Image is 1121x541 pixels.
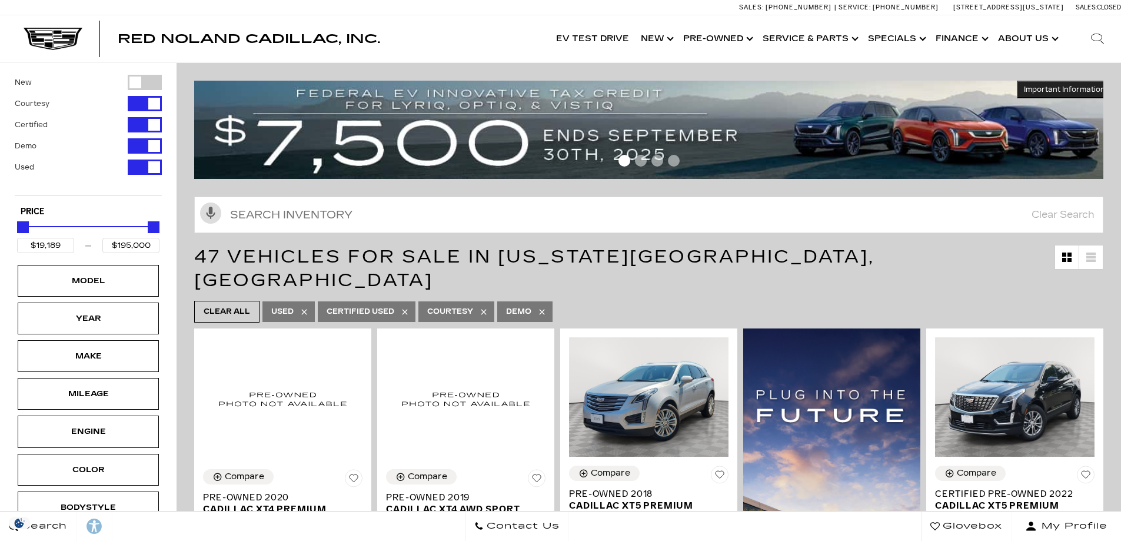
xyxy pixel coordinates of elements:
svg: Click to toggle on voice search [200,203,221,224]
a: Pre-Owned [677,15,757,62]
span: Pre-Owned 2018 [569,488,720,500]
span: Service: [839,4,871,11]
span: My Profile [1037,518,1107,535]
span: Red Noland Cadillac, Inc. [118,32,380,46]
span: Go to slide 3 [651,155,663,167]
div: YearYear [18,303,159,334]
span: Go to slide 2 [635,155,647,167]
button: Compare Vehicle [569,466,640,481]
img: Opt-Out Icon [6,517,33,529]
div: Minimum Price [17,221,29,233]
a: Contact Us [465,512,569,541]
div: BodystyleBodystyle [18,492,159,523]
input: Maximum [102,238,159,253]
div: ModelModel [18,265,159,297]
span: [PHONE_NUMBER] [873,4,939,11]
span: Go to slide 4 [668,155,680,167]
span: Important Information [1024,85,1105,94]
a: Glovebox [921,512,1012,541]
div: Compare [957,468,996,479]
span: Cadillac XT5 Premium Luxury AWD [569,500,720,523]
div: EngineEngine [18,416,159,447]
img: 2018 Cadillac XT5 Premium Luxury AWD [569,337,729,457]
a: Certified Pre-Owned 2022Cadillac XT5 Premium Luxury [935,488,1095,523]
button: Compare Vehicle [935,466,1006,481]
span: Sales: [739,4,764,11]
section: Click to Open Cookie Consent Modal [6,517,33,529]
img: 2022 Cadillac XT5 Premium Luxury [935,337,1095,457]
div: Model [59,274,118,287]
img: vrp-tax-ending-august-version [194,81,1112,179]
span: Used [271,304,294,319]
span: Go to slide 1 [618,155,630,167]
a: New [635,15,677,62]
div: Year [59,312,118,325]
span: Courtesy [427,304,473,319]
img: 2019 Cadillac XT4 AWD Sport [386,337,545,460]
div: Engine [59,425,118,438]
span: Search [18,518,67,535]
div: MakeMake [18,340,159,372]
input: Minimum [17,238,74,253]
div: Maximum Price [148,221,159,233]
div: Price [17,217,159,253]
span: Pre-Owned 2019 [386,492,537,503]
a: Pre-Owned 2020Cadillac XT4 Premium Luxury [203,492,362,527]
button: Compare Vehicle [203,469,274,484]
span: Cadillac XT4 AWD Sport [386,503,537,515]
button: Save Vehicle [711,466,729,488]
span: Contact Us [484,518,560,535]
label: Demo [15,140,36,152]
span: 47 Vehicles for Sale in [US_STATE][GEOGRAPHIC_DATA], [GEOGRAPHIC_DATA] [194,246,874,291]
span: Pre-Owned 2020 [203,492,354,503]
a: Pre-Owned 2019Cadillac XT4 AWD Sport [386,492,545,515]
a: Service & Parts [757,15,862,62]
a: About Us [992,15,1062,62]
div: Make [59,350,118,363]
a: Pre-Owned 2018Cadillac XT5 Premium Luxury AWD [569,488,729,523]
a: EV Test Drive [550,15,635,62]
div: Compare [591,468,630,479]
span: Certified Pre-Owned 2022 [935,488,1086,500]
button: Save Vehicle [345,469,362,492]
span: [PHONE_NUMBER] [766,4,831,11]
div: Bodystyle [59,501,118,514]
input: Search Inventory [194,197,1103,233]
span: Cadillac XT5 Premium Luxury [935,500,1086,523]
div: Mileage [59,387,118,400]
span: Cadillac XT4 Premium Luxury [203,503,354,527]
div: Compare [408,472,447,482]
span: Clear All [204,304,250,319]
label: New [15,77,32,88]
span: Closed [1097,4,1121,11]
div: ColorColor [18,454,159,486]
div: Filter by Vehicle Type [15,75,162,195]
button: Save Vehicle [1077,466,1095,488]
img: 2020 Cadillac XT4 Premium Luxury [203,337,362,460]
div: Compare [225,472,264,482]
label: Courtesy [15,98,49,109]
img: Cadillac Dark Logo with Cadillac White Text [24,28,82,50]
a: [STREET_ADDRESS][US_STATE] [953,4,1064,11]
span: Glovebox [940,518,1002,535]
button: Important Information [1017,81,1112,98]
span: Certified Used [327,304,394,319]
button: Save Vehicle [528,469,545,492]
a: Red Noland Cadillac, Inc. [118,33,380,45]
span: Sales: [1076,4,1097,11]
button: Compare Vehicle [386,469,457,484]
label: Certified [15,119,48,131]
a: Sales: [PHONE_NUMBER] [739,4,834,11]
a: Service: [PHONE_NUMBER] [834,4,942,11]
a: Specials [862,15,930,62]
a: Finance [930,15,992,62]
div: MileageMileage [18,378,159,410]
label: Used [15,161,34,173]
button: Open user profile menu [1012,512,1121,541]
div: Color [59,463,118,476]
h5: Price [21,207,156,217]
span: Demo [506,304,531,319]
